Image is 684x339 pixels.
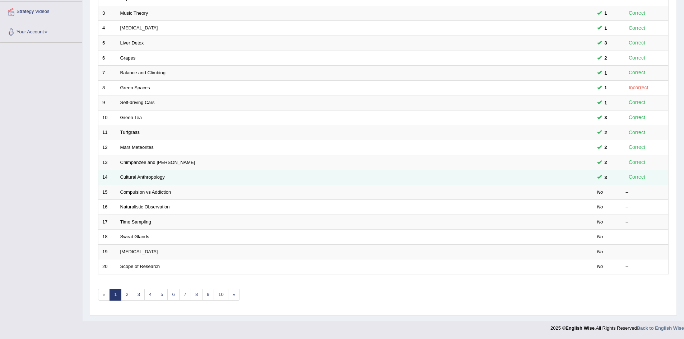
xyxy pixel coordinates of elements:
[602,99,610,107] span: You can still take this question
[98,125,116,140] td: 11
[98,95,116,110] td: 9
[597,249,603,254] em: No
[626,54,648,62] div: Correct
[626,143,648,151] div: Correct
[98,6,116,21] td: 3
[602,129,610,136] span: You can still take this question
[120,160,195,165] a: Chimpanzee and [PERSON_NAME]
[120,145,154,150] a: Mars Meteorites
[121,289,133,301] a: 2
[626,219,665,226] div: –
[120,10,148,16] a: Music Theory
[120,70,166,75] a: Balance and Climbing
[98,140,116,155] td: 12
[133,289,145,301] a: 3
[602,84,610,91] span: You can still take this question
[98,80,116,95] td: 8
[120,204,170,209] a: Naturalistic Observation
[597,219,603,225] em: No
[602,54,610,62] span: You can still take this question
[626,234,665,240] div: –
[597,234,603,239] em: No
[202,289,214,301] a: 9
[156,289,168,301] a: 5
[597,264,603,269] em: No
[626,84,651,92] div: Incorrect
[602,69,610,77] span: You can still take this question
[120,25,158,30] a: [MEDICAL_DATA]
[98,259,116,274] td: 20
[120,100,155,105] a: Self-driving Cars
[602,159,610,166] span: You can still take this question
[98,66,116,81] td: 7
[98,200,116,215] td: 16
[98,289,110,301] span: «
[626,249,665,255] div: –
[602,9,610,17] span: You can still take this question
[228,289,240,301] a: »
[167,289,179,301] a: 6
[191,289,203,301] a: 8
[626,113,648,122] div: Correct
[98,51,116,66] td: 6
[120,174,165,180] a: Cultural Anthropology
[626,263,665,270] div: –
[179,289,191,301] a: 7
[120,189,171,195] a: Compulsion vs Addiction
[626,98,648,107] div: Correct
[98,21,116,36] td: 4
[120,130,140,135] a: Turfgrass
[98,110,116,125] td: 10
[566,325,596,331] strong: English Wise.
[550,321,684,331] div: 2025 © All Rights Reserved
[98,36,116,51] td: 5
[120,55,136,61] a: Grapes
[120,234,149,239] a: Sweat Glands
[602,39,610,47] span: You can still take this question
[120,219,151,225] a: Time Sampling
[98,230,116,245] td: 18
[602,174,610,181] span: You can still take this question
[626,128,648,137] div: Correct
[120,249,158,254] a: [MEDICAL_DATA]
[626,24,648,32] div: Correct
[597,204,603,209] em: No
[626,9,648,17] div: Correct
[626,158,648,166] div: Correct
[98,185,116,200] td: 15
[602,143,610,151] span: You can still take this question
[120,40,144,46] a: Liver Detox
[626,204,665,211] div: –
[98,215,116,230] td: 17
[120,115,142,120] a: Green Tea
[626,189,665,196] div: –
[0,22,82,40] a: Your Account
[120,85,150,90] a: Green Spaces
[637,325,684,331] a: Back to English Wise
[110,289,121,301] a: 1
[214,289,228,301] a: 10
[98,170,116,185] td: 14
[144,289,156,301] a: 4
[98,155,116,170] td: 13
[98,244,116,259] td: 19
[602,24,610,32] span: You can still take this question
[0,2,82,20] a: Strategy Videos
[626,173,648,181] div: Correct
[626,69,648,77] div: Correct
[602,114,610,121] span: You can still take this question
[626,39,648,47] div: Correct
[597,189,603,195] em: No
[120,264,160,269] a: Scope of Research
